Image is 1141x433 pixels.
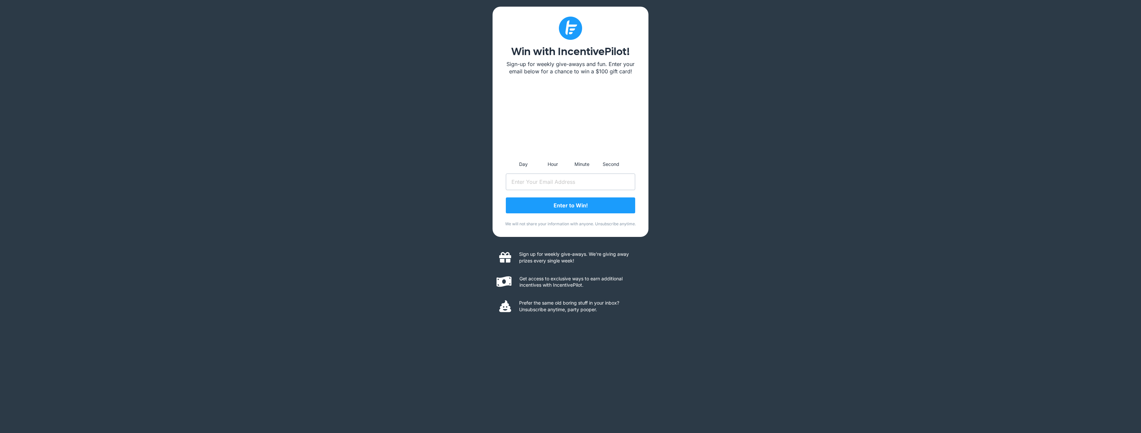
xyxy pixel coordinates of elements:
div: Second [598,160,624,169]
p: Get access to exclusive ways to earn additional incentives with IncentivePilot. [519,275,642,288]
input: Enter Your Email Address [506,174,635,190]
div: Hour [539,160,566,169]
input: Enter to Win! [506,197,635,213]
div: Day [510,160,537,169]
p: Sign-up for weekly give-aways and fun. Enter your email below for a chance to win a $100 gift card! [506,60,635,75]
p: Sign up for weekly give-aways. We’re giving away prizes every single week! [519,251,642,264]
img: Subtract (1) [559,17,582,40]
h1: Win with IncentivePilot! [506,46,635,57]
div: Minute [569,160,595,169]
p: We will not share your information with anyone. Unsubscribe anytime. [503,221,638,227]
p: Prefer the same old boring stuff in your inbox? Unsubscribe anytime, party pooper. [519,300,642,313]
